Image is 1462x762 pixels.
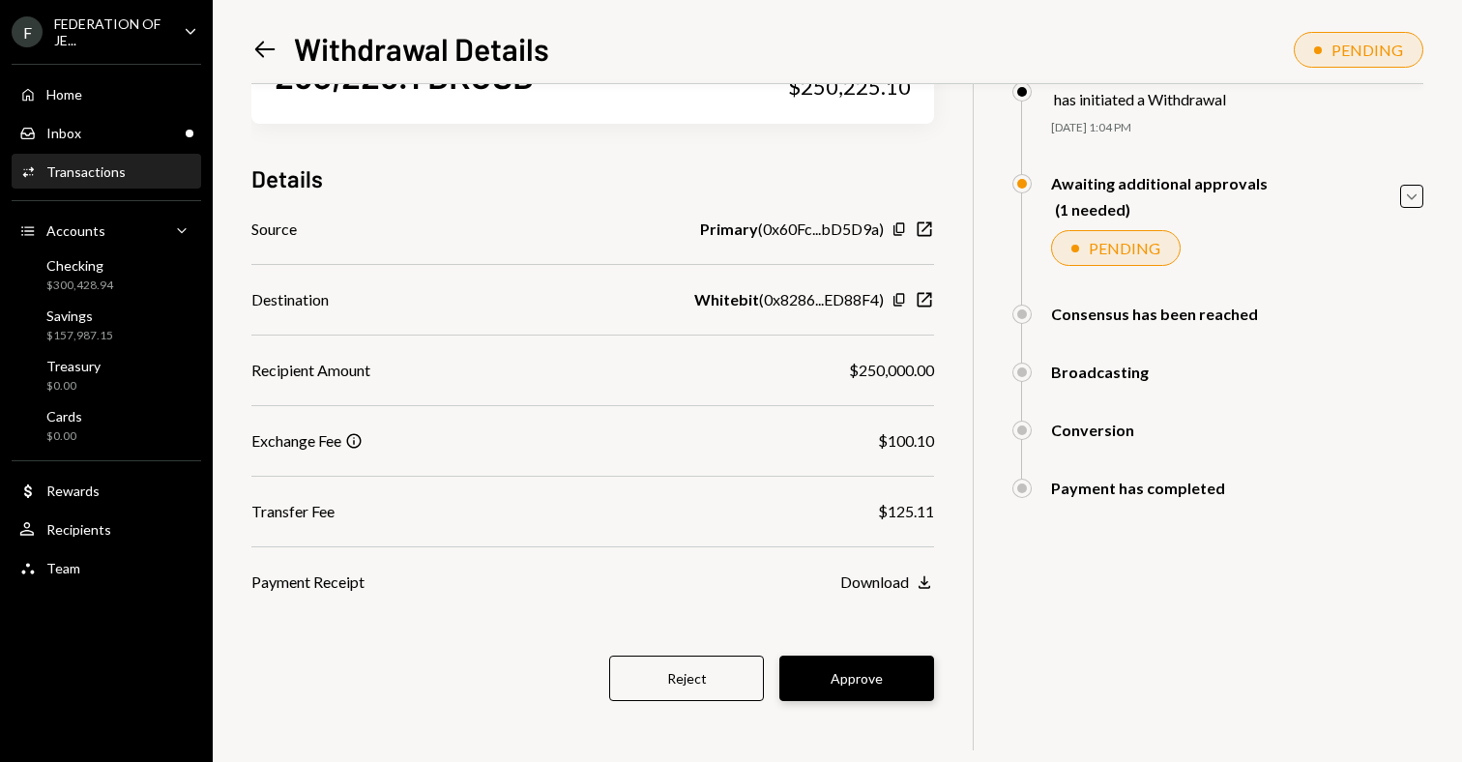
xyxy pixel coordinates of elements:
[251,359,370,382] div: Recipient Amount
[12,302,201,348] a: Savings$157,987.15
[694,288,884,311] div: ( 0x8286...ED88F4 )
[788,73,911,101] div: $250,225.10
[251,218,297,241] div: Source
[46,358,101,374] div: Treasury
[251,571,365,594] div: Payment Receipt
[12,402,201,449] a: Cards$0.00
[1051,120,1423,136] div: [DATE] 1:04 PM
[1051,363,1149,381] div: Broadcasting
[12,16,43,47] div: F
[46,328,113,344] div: $157,987.15
[46,125,81,141] div: Inbox
[779,656,934,701] button: Approve
[294,29,549,68] h1: Withdrawal Details
[46,408,82,425] div: Cards
[840,572,934,594] button: Download
[251,288,329,311] div: Destination
[12,251,201,298] a: Checking$300,428.94
[54,15,168,48] div: FEDERATION OF JE...
[12,473,201,508] a: Rewards
[1051,305,1258,323] div: Consensus has been reached
[849,359,934,382] div: $250,000.00
[1054,90,1226,108] div: has initiated a Withdrawal
[12,213,201,248] a: Accounts
[46,222,105,239] div: Accounts
[46,86,82,103] div: Home
[251,500,335,523] div: Transfer Fee
[46,428,82,445] div: $0.00
[46,278,113,294] div: $300,428.94
[12,352,201,398] a: Treasury$0.00
[700,218,884,241] div: ( 0x60Fc...bD5D9a )
[46,521,111,538] div: Recipients
[609,656,764,701] button: Reject
[1051,421,1134,439] div: Conversion
[251,162,323,194] h3: Details
[1051,174,1268,192] div: Awaiting additional approvals
[46,483,100,499] div: Rewards
[840,572,909,591] div: Download
[694,288,759,311] b: Whitebit
[12,76,201,111] a: Home
[12,154,201,189] a: Transactions
[12,512,201,546] a: Recipients
[46,163,126,180] div: Transactions
[1089,239,1160,257] div: PENDING
[1051,479,1225,497] div: Payment has completed
[878,500,934,523] div: $125.11
[46,257,113,274] div: Checking
[46,378,101,395] div: $0.00
[46,308,113,324] div: Savings
[46,560,80,576] div: Team
[878,429,934,453] div: $100.10
[12,550,201,585] a: Team
[251,429,341,453] div: Exchange Fee
[1331,41,1403,59] div: PENDING
[1055,200,1268,219] div: (1 needed)
[700,218,758,241] b: Primary
[12,115,201,150] a: Inbox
